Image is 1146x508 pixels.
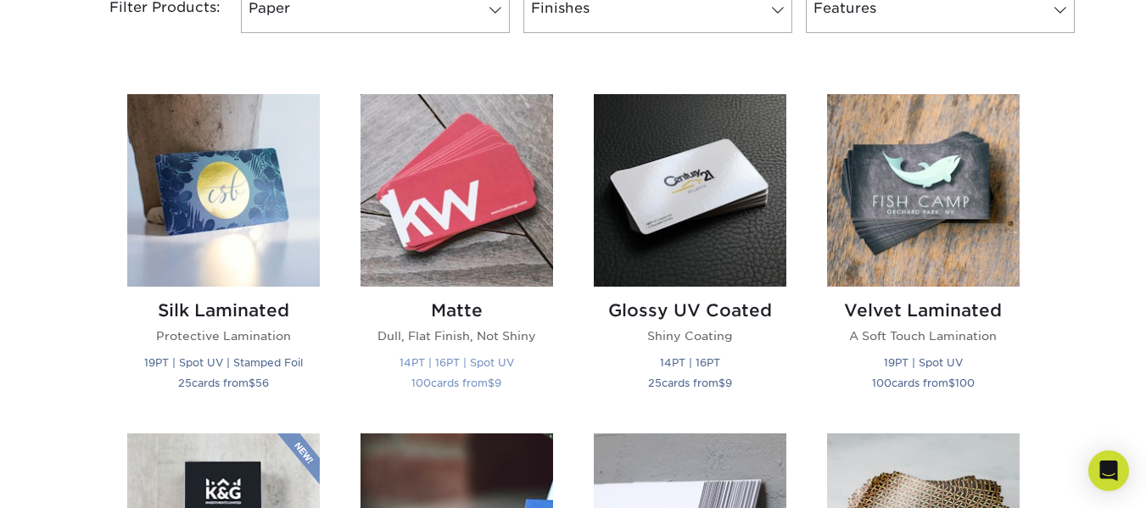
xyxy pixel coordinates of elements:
span: 56 [255,377,269,389]
a: Velvet Laminated Business Cards Velvet Laminated A Soft Touch Lamination 19PT | Spot UV 100cards ... [827,94,1020,412]
span: 100 [872,377,892,389]
span: 25 [178,377,192,389]
a: Glossy UV Coated Business Cards Glossy UV Coated Shiny Coating 14PT | 16PT 25cards from$9 [594,94,786,412]
span: 100 [955,377,975,389]
span: $ [718,377,725,389]
small: 19PT | Spot UV | Stamped Foil [144,356,303,369]
small: cards from [648,377,732,389]
span: 25 [648,377,662,389]
span: 9 [495,377,501,389]
small: cards from [178,377,269,389]
img: New Product [277,433,320,484]
h2: Matte [361,300,553,321]
div: Open Intercom Messenger [1088,450,1129,491]
span: $ [488,377,495,389]
small: 14PT | 16PT | Spot UV [400,356,514,369]
img: Glossy UV Coated Business Cards [594,94,786,287]
p: Dull, Flat Finish, Not Shiny [361,327,553,344]
span: $ [249,377,255,389]
h2: Glossy UV Coated [594,300,786,321]
p: A Soft Touch Lamination [827,327,1020,344]
img: Silk Laminated Business Cards [127,94,320,287]
p: Protective Lamination [127,327,320,344]
a: Silk Laminated Business Cards Silk Laminated Protective Lamination 19PT | Spot UV | Stamped Foil ... [127,94,320,412]
small: 19PT | Spot UV [884,356,963,369]
img: Velvet Laminated Business Cards [827,94,1020,287]
small: cards from [872,377,975,389]
h2: Silk Laminated [127,300,320,321]
span: 100 [411,377,431,389]
p: Shiny Coating [594,327,786,344]
img: Matte Business Cards [361,94,553,287]
a: Matte Business Cards Matte Dull, Flat Finish, Not Shiny 14PT | 16PT | Spot UV 100cards from$9 [361,94,553,412]
small: 14PT | 16PT [660,356,720,369]
small: cards from [411,377,501,389]
span: $ [948,377,955,389]
h2: Velvet Laminated [827,300,1020,321]
span: 9 [725,377,732,389]
iframe: Google Customer Reviews [4,456,144,502]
